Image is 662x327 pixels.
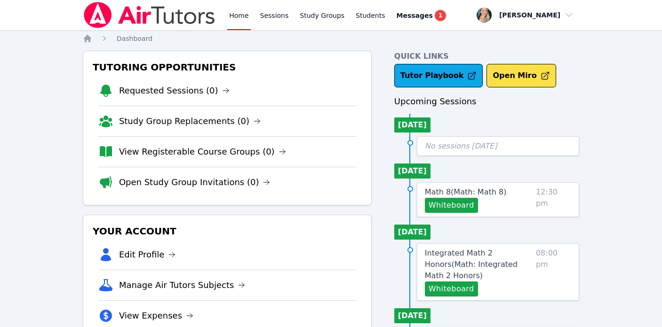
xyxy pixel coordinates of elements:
span: 12:30 pm [536,187,571,213]
span: 1 [435,10,446,21]
span: Math 8 ( Math: Math 8 ) [425,187,507,196]
a: Study Group Replacements (0) [119,115,261,128]
li: [DATE] [394,225,431,240]
a: Edit Profile [119,248,176,261]
a: Manage Air Tutors Subjects [119,279,246,292]
nav: Breadcrumb [83,34,579,43]
a: Requested Sessions (0) [119,84,230,97]
button: Whiteboard [425,198,478,213]
a: Dashboard [117,34,152,43]
a: Open Study Group Invitations (0) [119,176,271,189]
img: Air Tutors [83,2,216,28]
span: Dashboard [117,35,152,42]
button: Open Miro [487,64,556,87]
button: Whiteboard [425,281,478,296]
span: Messages [397,11,433,20]
span: No sessions [DATE] [425,141,497,150]
h3: Tutoring Opportunities [91,59,364,76]
a: View Expenses [119,309,193,322]
span: Integrated Math 2 Honors ( Math: Integrated Math 2 Honors ) [425,249,518,280]
a: Math 8(Math: Math 8) [425,187,507,198]
h4: Quick Links [394,51,579,62]
span: 08:00 pm [536,248,571,296]
li: [DATE] [394,163,431,179]
li: [DATE] [394,308,431,323]
a: View Registerable Course Groups (0) [119,145,286,158]
h3: Your Account [91,223,364,240]
li: [DATE] [394,117,431,132]
a: Tutor Playbook [394,64,483,87]
a: Integrated Math 2 Honors(Math: Integrated Math 2 Honors) [425,248,532,281]
h3: Upcoming Sessions [394,95,579,108]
